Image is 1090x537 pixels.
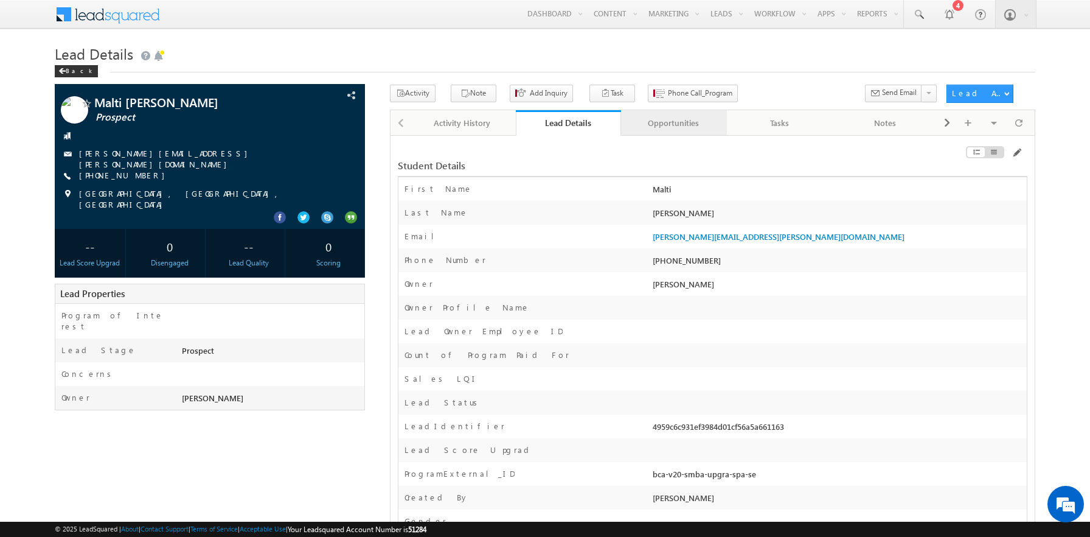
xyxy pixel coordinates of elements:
label: Lead Status [404,397,482,408]
a: About [121,525,139,533]
button: Lead Actions [946,85,1013,103]
div: Prospect [179,345,364,362]
div: Opportunities [631,116,716,130]
div: -- [58,235,123,258]
textarea: Type your message and hit 'Enter' [16,113,222,365]
button: Task [589,85,635,102]
a: Opportunities [621,110,727,136]
a: Notes [833,110,939,136]
label: Sales LQI [404,373,479,384]
label: Program of Interest [61,310,167,332]
div: Lead Actions [952,88,1004,99]
label: Last Name [404,207,468,218]
a: Acceptable Use [240,525,286,533]
a: Activity History [410,110,516,136]
a: [PERSON_NAME][EMAIL_ADDRESS][PERSON_NAME][DOMAIN_NAME] [79,148,254,169]
span: [PERSON_NAME] [182,393,243,403]
div: 4959c6c931ef3984d01cf56a5a661163 [650,421,1027,438]
label: Owner Profile Name [404,302,530,313]
label: Lead Score Upgrad [404,444,533,455]
div: Back [55,65,98,77]
button: Activity [390,85,436,102]
div: Notes [842,116,928,130]
label: First Name [404,183,473,194]
div: [PHONE_NUMBER] [650,254,1027,272]
div: bca-v20-smba-upgra-spa-se [650,468,1027,485]
div: Disengaged [137,258,202,268]
a: Terms of Service [190,525,238,533]
span: [GEOGRAPHIC_DATA], [GEOGRAPHIC_DATA], [GEOGRAPHIC_DATA] [79,188,333,210]
div: Activity History [420,116,505,130]
div: Minimize live chat window [200,6,229,35]
span: 51284 [408,525,426,534]
em: Start Chat [165,375,221,391]
label: Email [404,231,443,242]
div: Lead Score Upgrad [58,258,123,268]
label: Created By [404,492,469,503]
label: Lead Stage [61,345,136,356]
div: Tasks [737,116,822,130]
a: Contact Support [141,525,189,533]
span: Lead Properties [60,287,125,300]
img: Profile photo [61,96,88,128]
span: [PHONE_NUMBER] [79,170,171,182]
button: Add Inquiry [510,85,573,102]
span: Phone Call_Program [668,88,732,99]
label: Owner [404,278,433,289]
a: Lead Details [516,110,622,136]
label: Count of Program Paid For [404,349,569,360]
div: Lead Details [525,117,613,128]
div: Scoring [296,258,361,268]
div: -- [217,235,282,258]
button: Send Email [865,85,922,102]
div: Lead Quality [217,258,282,268]
label: Gender [404,516,446,527]
div: [PERSON_NAME] [650,492,1027,509]
label: Owner [61,392,90,403]
span: Your Leadsquared Account Number is [288,525,426,534]
div: 0 [137,235,202,258]
label: Phone Number [404,254,486,265]
div: 0 [296,235,361,258]
a: Back [55,65,104,75]
span: Send Email [882,87,917,98]
div: Chat with us now [63,64,204,80]
div: Student Details [398,160,812,171]
button: Note [451,85,496,102]
a: [PERSON_NAME][EMAIL_ADDRESS][PERSON_NAME][DOMAIN_NAME] [653,231,904,242]
span: © 2025 LeadSquared | | | | | [55,524,426,535]
label: LeadIdentifier [404,421,505,432]
span: Lead Details [55,44,133,63]
label: Lead Owner Employee ID [404,326,563,337]
img: d_60004797649_company_0_60004797649 [21,64,51,80]
div: Malti [650,183,1027,200]
span: Add Inquiry [530,88,568,99]
div: [PERSON_NAME] [650,207,1027,224]
label: Concerns [61,368,116,379]
a: Tasks [727,110,833,136]
label: ProgramExternal_ID [404,468,515,479]
span: Prospect [95,111,290,124]
span: [PERSON_NAME] [653,279,714,289]
button: Phone Call_Program [648,85,738,102]
span: Malti [PERSON_NAME] [94,96,288,108]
